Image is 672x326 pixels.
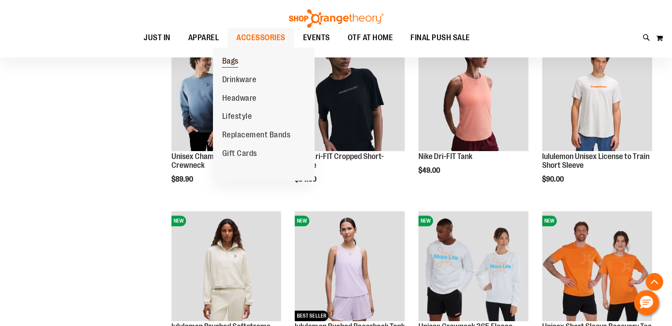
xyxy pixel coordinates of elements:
button: Back To Top [645,273,663,291]
span: Bags [222,57,238,68]
a: FINAL PUSH SALE [402,28,479,48]
span: NEW [171,216,186,226]
div: product [414,37,533,197]
img: lululemon Brushed Softstreme Half Zip [171,211,281,321]
a: OTF AT HOME [339,28,402,48]
span: APPAREL [188,28,219,48]
a: JUST IN [135,28,179,48]
a: Nike Dri-FIT Cropped Short-Sleeve [295,152,383,170]
a: Unisex Champion Dip Dye Crewneck [171,152,253,170]
a: Unisex Short Sleeve Recovery TeeNEW [542,211,652,322]
span: NEW [418,216,433,226]
img: Nike Dri-FIT Tank [418,41,528,151]
a: EVENTS [294,28,339,48]
span: BEST SELLER [295,311,328,321]
a: Nike Dri-FIT TankNEW [418,41,528,152]
span: $49.00 [418,167,441,174]
img: lululemon Unisex License to Train Short Sleeve [542,41,652,151]
span: ACCESSORIES [236,28,285,48]
span: FINAL PUSH SALE [410,28,470,48]
a: lululemon Unisex License to Train Short Sleeve [542,152,649,170]
div: product [538,37,657,205]
img: Unisex Short Sleeve Recovery Tee [542,211,652,321]
span: Gift Cards [222,149,257,160]
a: Drinkware [213,71,265,89]
span: Headware [222,94,256,105]
span: EVENTS [303,28,330,48]
a: Replacement Bands [213,126,299,144]
span: JUST IN [144,28,171,48]
a: lululemon Brushed Softstreme Half ZipNEW [171,211,281,322]
a: Unisex Crewneck 365 Fleece SweatshirtNEW [418,211,528,322]
img: Unisex Crewneck 365 Fleece Sweatshirt [418,211,528,321]
a: Nike Dri-FIT Tank [418,152,472,161]
img: lululemon Ruched Racerback Tank [295,211,405,321]
a: ACCESSORIES [228,28,294,48]
button: Hello, have a question? Let’s chat. [634,290,659,315]
div: product [167,37,286,205]
span: $89.90 [171,175,194,183]
span: Drinkware [222,75,256,86]
span: NEW [295,216,309,226]
a: Gift Cards [213,144,266,163]
img: Unisex Champion Dip Dye Crewneck [171,41,281,151]
a: Unisex Champion Dip Dye CrewneckNEW [171,41,281,152]
span: NEW [542,216,557,226]
a: Headware [213,89,265,108]
img: Shop Orangetheory [288,9,385,28]
a: APPAREL [179,28,228,48]
a: Bags [213,52,247,71]
span: OTF AT HOME [348,28,393,48]
div: product [290,37,409,205]
span: Lifestyle [222,112,252,123]
img: Nike Dri-FIT Cropped Short-Sleeve [295,41,405,151]
a: lululemon Unisex License to Train Short SleeveNEW [542,41,652,152]
a: Lifestyle [213,107,261,126]
span: Replacement Bands [222,130,290,141]
ul: ACCESSORIES [213,48,315,180]
a: lululemon Ruched Racerback TankNEWBEST SELLER [295,211,405,322]
span: $90.00 [542,175,565,183]
a: Nike Dri-FIT Cropped Short-SleeveNEW [295,41,405,152]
